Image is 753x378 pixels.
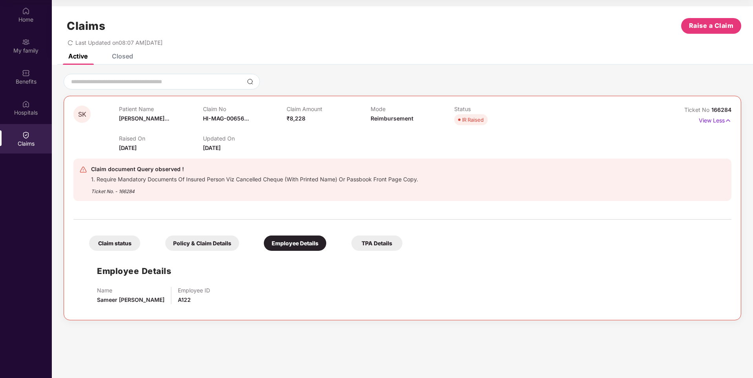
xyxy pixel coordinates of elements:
div: 1. Require Mandatory Documents Of Insured Person Viz Cancelled Cheque (With Printed Name) Or Pass... [91,174,418,183]
h1: Claims [67,19,105,33]
span: Ticket No [684,106,711,113]
span: 166284 [711,106,731,113]
span: SK [78,111,86,118]
div: Employee Details [264,236,326,251]
img: svg+xml;base64,PHN2ZyBpZD0iQmVuZWZpdHMiIHhtbG5zPSJodHRwOi8vd3d3LnczLm9yZy8yMDAwL3N2ZyIgd2lkdGg9Ij... [22,69,30,77]
div: Policy & Claim Details [165,236,239,251]
p: Name [97,287,164,294]
div: Active [68,52,88,60]
p: Employee ID [178,287,210,294]
span: Raise a Claim [689,21,734,31]
p: Updated On [203,135,287,142]
span: ₹8,228 [287,115,305,122]
h1: Employee Details [97,265,171,278]
div: Claim document Query observed ! [91,164,418,174]
div: Ticket No. - 166284 [91,183,418,195]
p: View Less [699,114,731,125]
p: Status [454,106,538,112]
div: Closed [112,52,133,60]
div: TPA Details [351,236,402,251]
img: svg+xml;base64,PHN2ZyB3aWR0aD0iMjAiIGhlaWdodD0iMjAiIHZpZXdCb3g9IjAgMCAyMCAyMCIgZmlsbD0ibm9uZSIgeG... [22,38,30,46]
span: A122 [178,296,191,303]
div: Claim status [89,236,140,251]
span: [DATE] [119,144,137,151]
span: [DATE] [203,144,221,151]
p: Raised On [119,135,203,142]
img: svg+xml;base64,PHN2ZyBpZD0iQ2xhaW0iIHhtbG5zPSJodHRwOi8vd3d3LnczLm9yZy8yMDAwL3N2ZyIgd2lkdGg9IjIwIi... [22,131,30,139]
span: HI-MAG-00656... [203,115,249,122]
span: Sameer [PERSON_NAME] [97,296,164,303]
p: Claim No [203,106,287,112]
span: Last Updated on 08:07 AM[DATE] [75,39,163,46]
div: IR Raised [462,116,484,124]
img: svg+xml;base64,PHN2ZyBpZD0iSG9zcGl0YWxzIiB4bWxucz0iaHR0cDovL3d3dy53My5vcmcvMjAwMC9zdmciIHdpZHRoPS... [22,100,30,108]
p: Mode [371,106,454,112]
img: svg+xml;base64,PHN2ZyBpZD0iU2VhcmNoLTMyeDMyIiB4bWxucz0iaHR0cDovL3d3dy53My5vcmcvMjAwMC9zdmciIHdpZH... [247,79,253,85]
span: redo [68,39,73,46]
p: Patient Name [119,106,203,112]
img: svg+xml;base64,PHN2ZyBpZD0iSG9tZSIgeG1sbnM9Imh0dHA6Ly93d3cudzMub3JnLzIwMDAvc3ZnIiB3aWR0aD0iMjAiIG... [22,7,30,15]
img: svg+xml;base64,PHN2ZyB4bWxucz0iaHR0cDovL3d3dy53My5vcmcvMjAwMC9zdmciIHdpZHRoPSIyNCIgaGVpZ2h0PSIyNC... [79,166,87,173]
span: [PERSON_NAME]... [119,115,169,122]
span: Reimbursement [371,115,413,122]
p: Claim Amount [287,106,370,112]
img: svg+xml;base64,PHN2ZyB4bWxucz0iaHR0cDovL3d3dy53My5vcmcvMjAwMC9zdmciIHdpZHRoPSIxNyIgaGVpZ2h0PSIxNy... [725,116,731,125]
button: Raise a Claim [681,18,741,34]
